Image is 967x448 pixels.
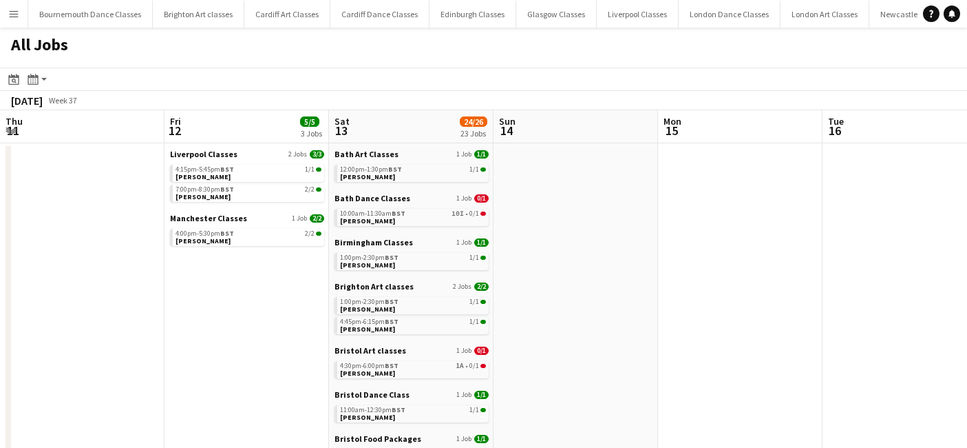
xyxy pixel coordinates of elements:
[499,115,516,128] span: Sun
[28,1,153,28] button: Bournemouth Dance Classes
[176,172,231,181] span: Fiona Hayden
[310,150,324,159] span: 3/3
[168,123,181,139] span: 12
[480,256,486,260] span: 1/1
[480,300,486,304] span: 1/1
[480,364,486,368] span: 0/1
[340,405,486,421] a: 11:00am-12:30pmBST1/1[PERSON_NAME]
[316,187,321,192] span: 2/2
[170,213,324,223] a: Manchester Classes1 Job2/2
[176,230,234,237] span: 4:00pm-5:30pm
[469,298,479,305] span: 1/1
[869,1,957,28] button: Newcastle Classes
[340,305,395,314] span: Genevieve Cox
[474,347,489,355] span: 0/1
[176,192,231,201] span: Laura Crossley
[170,149,324,159] a: Liverpool Classes2 Jobs3/3
[334,237,489,281] div: Birmingham Classes1 Job1/11:00pm-2:30pmBST1/1[PERSON_NAME]
[334,389,410,400] span: Bristol Dance Class
[392,405,405,414] span: BST
[45,95,80,105] span: Week 37
[429,1,516,28] button: Edinburgh Classes
[176,236,231,245] span: Rhia Thomas
[340,216,395,225] span: Shel Hazell
[385,297,399,306] span: BST
[340,363,486,369] div: •
[480,167,486,172] span: 1/1
[334,345,489,389] div: Bristol Art classes1 Job0/14:30pm-6:00pmBST1A•0/1[PERSON_NAME]
[334,281,414,292] span: Brighton Art classes
[334,193,489,237] div: Bath Dance Classes1 Job0/110:00am-11:30amBST10I•0/1[PERSON_NAME]
[305,166,315,173] span: 1/1
[334,237,413,247] span: Birmingham Classes
[316,232,321,236] span: 2/2
[170,115,181,128] span: Fri
[310,214,324,223] span: 2/2
[332,123,350,139] span: 13
[661,123,681,139] span: 15
[780,1,869,28] button: London Art Classes
[334,149,489,159] a: Bath Art Classes1 Job1/1
[340,297,486,313] a: 1:00pm-2:30pmBST1/1[PERSON_NAME]
[176,229,321,245] a: 4:00pm-5:30pmBST2/2[PERSON_NAME]
[826,123,844,139] span: 16
[456,363,464,369] span: 1A
[316,167,321,172] span: 1/1
[453,283,471,291] span: 2 Jobs
[385,317,399,326] span: BST
[153,1,244,28] button: Brighton Art classes
[334,193,489,203] a: Bath Dance Classes1 Job0/1
[305,230,315,237] span: 2/2
[516,1,597,28] button: Glasgow Classes
[340,261,395,269] span: Hayley Mackellar
[340,369,395,378] span: Louise Blundell
[340,413,395,422] span: Penelope Willis
[340,361,486,377] a: 4:30pm-6:00pmBST1A•0/1[PERSON_NAME]
[340,363,399,369] span: 4:30pm-6:00pm
[456,238,471,247] span: 1 Job
[334,389,489,400] a: Bristol Dance Class1 Job1/1
[469,407,479,414] span: 1/1
[474,150,489,159] span: 1/1
[456,194,471,203] span: 1 Job
[292,214,307,223] span: 1 Job
[828,115,844,128] span: Tue
[474,194,489,203] span: 0/1
[480,408,486,412] span: 1/1
[474,391,489,399] span: 1/1
[340,210,486,217] div: •
[480,212,486,216] span: 0/1
[663,115,681,128] span: Mon
[301,128,322,139] div: 3 Jobs
[597,1,679,28] button: Liverpool Classes
[340,209,486,225] a: 10:00am-11:30amBST10I•0/1[PERSON_NAME]
[460,116,487,127] span: 24/26
[340,298,399,305] span: 1:00pm-2:30pm
[460,128,487,139] div: 23 Jobs
[469,363,479,369] span: 0/1
[456,150,471,159] span: 1 Job
[469,210,479,217] span: 0/1
[474,283,489,291] span: 2/2
[334,281,489,292] a: Brighton Art classes2 Jobs2/2
[334,345,406,356] span: Bristol Art classes
[11,94,43,108] div: [DATE]
[340,325,395,334] span: Beth Laws
[334,149,399,159] span: Bath Art Classes
[392,209,405,218] span: BST
[385,253,399,262] span: BST
[170,213,324,249] div: Manchester Classes1 Job2/24:00pm-5:30pmBST2/2[PERSON_NAME]
[334,193,410,203] span: Bath Dance Classes
[176,165,321,181] a: 4:15pm-5:45pmBST1/1[PERSON_NAME]
[334,281,489,345] div: Brighton Art classes2 Jobs2/21:00pm-2:30pmBST1/1[PERSON_NAME]4:45pm-6:15pmBST1/1[PERSON_NAME]
[480,320,486,324] span: 1/1
[6,115,23,128] span: Thu
[3,123,23,139] span: 11
[474,435,489,443] span: 1/1
[456,391,471,399] span: 1 Job
[340,254,399,261] span: 1:00pm-2:30pm
[176,185,321,201] a: 7:00pm-8:30pmBST2/2[PERSON_NAME]
[305,186,315,193] span: 2/2
[170,213,247,223] span: Manchester Classes
[334,149,489,193] div: Bath Art Classes1 Job1/112:00pm-1:30pmBST1/1[PERSON_NAME]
